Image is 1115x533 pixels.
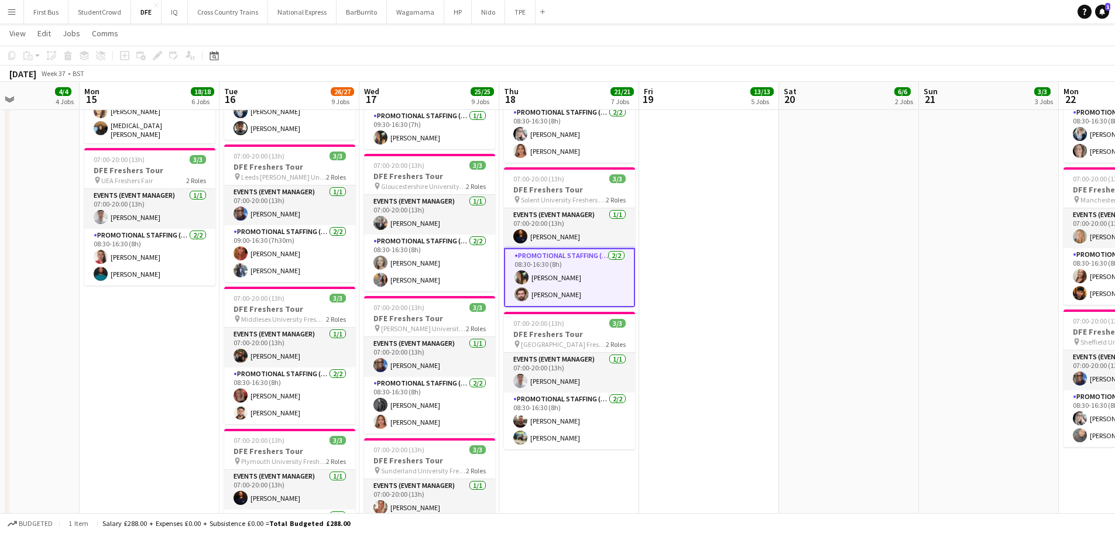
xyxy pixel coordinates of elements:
[331,97,354,106] div: 9 Jobs
[241,457,326,466] span: Plymouth University Freshers Fair
[33,26,56,41] a: Edit
[224,446,355,456] h3: DFE Freshers Tour
[364,171,495,181] h3: DFE Freshers Tour
[224,470,355,510] app-card-role: Events (Event Manager)1/107:00-20:00 (13h)[PERSON_NAME]
[84,86,100,97] span: Mon
[224,161,355,172] h3: DFE Freshers Tour
[269,519,350,528] span: Total Budgeted £288.00
[471,97,493,106] div: 9 Jobs
[444,1,472,23] button: HP
[224,86,238,97] span: Tue
[1105,3,1110,11] span: 1
[94,155,145,164] span: 07:00-20:00 (13h)
[609,174,626,183] span: 3/3
[224,287,355,424] app-job-card: 07:00-20:00 (13h)3/3DFE Freshers Tour Middlesex University Freshers Fair2 RolesEvents (Event Mana...
[505,1,536,23] button: TPE
[224,185,355,225] app-card-role: Events (Event Manager)1/107:00-20:00 (13h)[PERSON_NAME]
[1063,86,1079,97] span: Mon
[9,68,36,80] div: [DATE]
[9,28,26,39] span: View
[472,1,505,23] button: Nido
[55,87,71,96] span: 4/4
[782,92,797,106] span: 20
[190,155,206,164] span: 3/3
[337,1,387,23] button: BarBurrito
[330,436,346,445] span: 3/3
[364,337,495,377] app-card-role: Events (Event Manager)1/107:00-20:00 (13h)[PERSON_NAME]
[101,176,153,185] span: UEA Freshers Fair
[504,353,635,393] app-card-role: Events (Event Manager)1/107:00-20:00 (13h)[PERSON_NAME]
[162,1,188,23] button: IQ
[241,315,326,324] span: Middlesex University Freshers Fair
[504,329,635,339] h3: DFE Freshers Tour
[224,225,355,282] app-card-role: Promotional Staffing (Brand Ambassadors)2/209:00-16:30 (7h30m)[PERSON_NAME][PERSON_NAME]
[466,182,486,191] span: 2 Roles
[606,195,626,204] span: 2 Roles
[131,1,162,23] button: DFE
[186,176,206,185] span: 2 Roles
[188,1,268,23] button: Cross Country Trains
[58,26,85,41] a: Jobs
[513,319,564,328] span: 07:00-20:00 (13h)
[73,69,84,78] div: BST
[469,445,486,454] span: 3/3
[191,87,214,96] span: 18/18
[504,167,635,307] div: 07:00-20:00 (13h)3/3DFE Freshers Tour Solent University Freshers Fair2 RolesEvents (Event Manager...
[326,315,346,324] span: 2 Roles
[642,92,653,106] span: 19
[922,92,938,106] span: 21
[84,148,215,286] app-job-card: 07:00-20:00 (13h)3/3DFE Freshers Tour UEA Freshers Fair2 RolesEvents (Event Manager)1/107:00-20:0...
[924,86,938,97] span: Sun
[611,97,633,106] div: 7 Jobs
[37,28,51,39] span: Edit
[64,519,92,528] span: 1 item
[84,189,215,229] app-card-role: Events (Event Manager)1/107:00-20:00 (13h)[PERSON_NAME]
[19,520,53,528] span: Budgeted
[504,184,635,195] h3: DFE Freshers Tour
[83,92,100,106] span: 15
[644,86,653,97] span: Fri
[84,229,215,286] app-card-role: Promotional Staffing (Brand Ambassadors)2/208:30-16:30 (8h)[PERSON_NAME][PERSON_NAME]
[362,92,379,106] span: 17
[6,517,54,530] button: Budgeted
[1095,5,1109,19] a: 1
[326,173,346,181] span: 2 Roles
[606,340,626,349] span: 2 Roles
[92,28,118,39] span: Comms
[330,294,346,302] span: 3/3
[502,92,519,106] span: 18
[364,86,379,97] span: Wed
[63,28,80,39] span: Jobs
[521,195,606,204] span: Solent University Freshers Fair
[84,165,215,176] h3: DFE Freshers Tour
[5,26,30,41] a: View
[224,304,355,314] h3: DFE Freshers Tour
[331,87,354,96] span: 26/27
[330,152,346,160] span: 3/3
[87,26,123,41] a: Comms
[373,445,424,454] span: 07:00-20:00 (13h)
[521,340,606,349] span: [GEOGRAPHIC_DATA] Freshers Fair
[381,324,466,333] span: [PERSON_NAME] University Freshers Fair
[364,296,495,434] app-job-card: 07:00-20:00 (13h)3/3DFE Freshers Tour [PERSON_NAME] University Freshers Fair2 RolesEvents (Event ...
[364,154,495,291] app-job-card: 07:00-20:00 (13h)3/3DFE Freshers Tour Gloucestershire University Freshers Fair2 RolesEvents (Even...
[364,109,495,149] app-card-role: Promotional Staffing (Brand Ambassadors)1/109:30-16:30 (7h)[PERSON_NAME]
[1035,97,1053,106] div: 3 Jobs
[469,303,486,312] span: 3/3
[224,83,355,140] app-card-role: Promotional Staffing (Brand Ambassadors)2/208:30-16:30 (8h)[PERSON_NAME][PERSON_NAME]
[373,161,424,170] span: 07:00-20:00 (13h)
[466,466,486,475] span: 2 Roles
[24,1,68,23] button: First Bus
[751,97,773,106] div: 5 Jobs
[381,182,466,191] span: Gloucestershire University Freshers Fair
[364,479,495,519] app-card-role: Events (Event Manager)1/107:00-20:00 (13h)[PERSON_NAME]
[234,152,284,160] span: 07:00-20:00 (13h)
[364,235,495,291] app-card-role: Promotional Staffing (Brand Ambassadors)2/208:30-16:30 (8h)[PERSON_NAME][PERSON_NAME]
[504,312,635,449] app-job-card: 07:00-20:00 (13h)3/3DFE Freshers Tour [GEOGRAPHIC_DATA] Freshers Fair2 RolesEvents (Event Manager...
[234,436,284,445] span: 07:00-20:00 (13h)
[750,87,774,96] span: 13/13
